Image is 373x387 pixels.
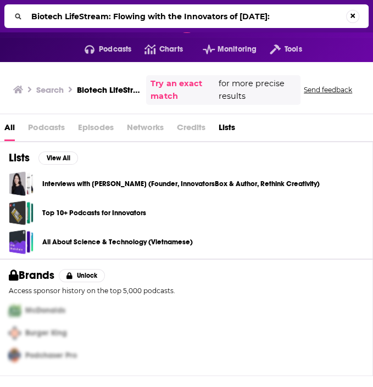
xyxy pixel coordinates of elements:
[99,42,131,57] span: Podcasts
[131,41,182,58] a: Charts
[218,42,257,57] span: Monitoring
[4,299,25,322] img: First Pro Logo
[151,77,216,103] a: Try an exact match
[9,171,34,196] a: Interviews with Monica H. Kang (Founder, InnovatorsBox & Author, Rethink Creativity)
[42,236,193,248] a: All About Science & Technology (Vietnamese)
[9,229,34,254] a: All About Science & Technology (Vietnamese)
[9,151,30,165] h2: Lists
[219,77,296,103] span: for more precise results
[36,85,64,95] h3: Search
[9,268,54,282] h2: Brands
[71,41,132,58] button: open menu
[4,4,369,28] div: Search...
[28,119,65,141] span: Podcasts
[257,41,302,58] button: open menu
[42,178,320,190] a: Interviews with [PERSON_NAME] (Founder, InnovatorsBox & Author, Rethink Creativity)
[177,119,205,141] span: Credits
[9,200,34,225] a: Top 10+ Podcasts for Innovators
[4,322,25,344] img: Second Pro Logo
[159,42,183,57] span: Charts
[9,151,78,165] a: ListsView All
[59,269,105,282] button: Unlock
[42,207,146,219] a: Top 10+ Podcasts for Innovators
[300,85,355,94] button: Send feedback
[77,85,142,95] h3: Biotech LifeStream: Flowing with the Innovators of [DATE]:
[285,42,302,57] span: Tools
[190,41,257,58] button: open menu
[78,119,114,141] span: Episodes
[27,8,346,25] input: Search...
[4,119,15,141] a: All
[127,119,164,141] span: Networks
[25,328,67,338] span: Burger King
[25,351,77,360] span: Podchaser Pro
[4,344,25,367] img: Third Pro Logo
[9,287,364,295] p: Access sponsor history on the top 5,000 podcasts.
[25,306,65,315] span: McDonalds
[38,152,78,165] button: View All
[219,119,235,141] a: Lists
